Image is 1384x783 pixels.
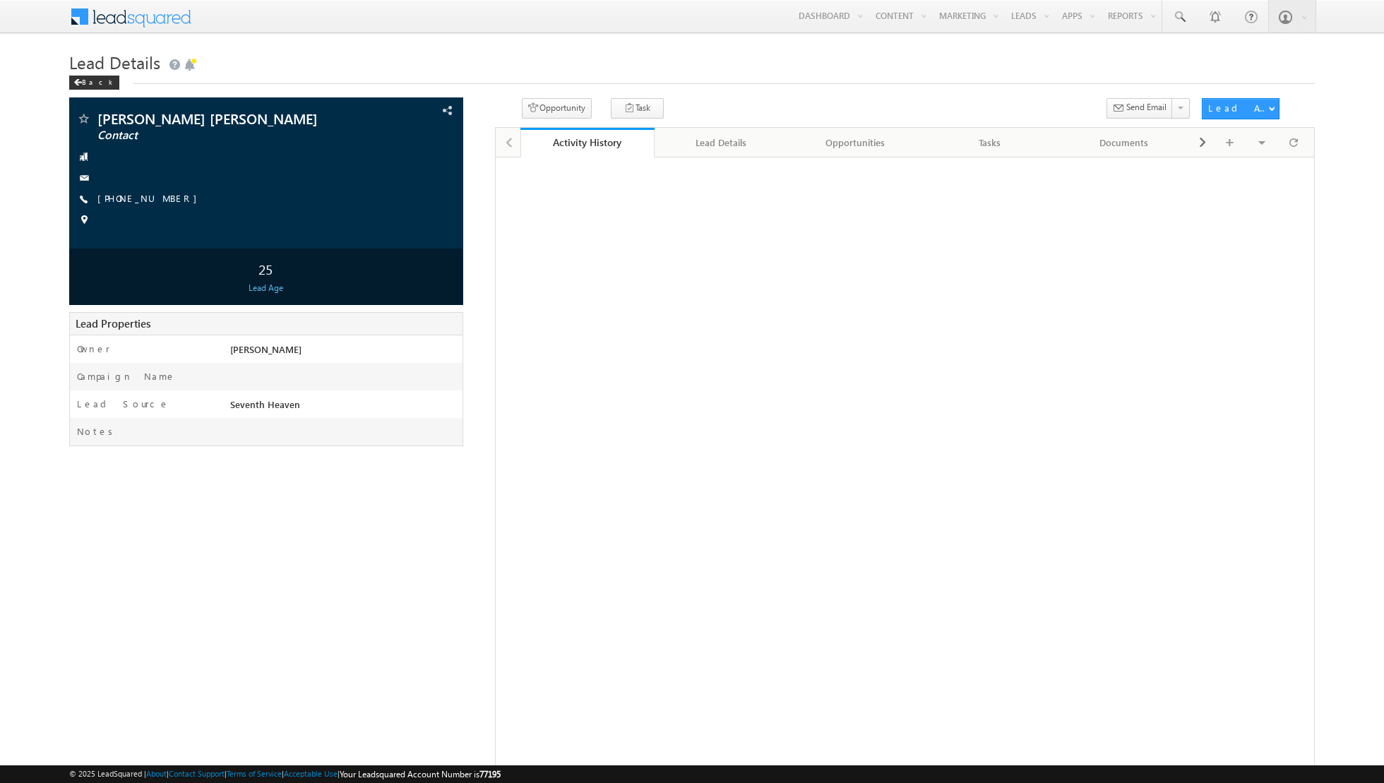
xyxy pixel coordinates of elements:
[227,398,463,417] div: Seventh Heaven
[69,75,126,87] a: Back
[666,134,776,151] div: Lead Details
[77,342,110,355] label: Owner
[73,256,459,282] div: 25
[76,316,150,330] span: Lead Properties
[611,98,664,119] button: Task
[77,425,118,438] label: Notes
[1106,98,1173,119] button: Send Email
[73,282,459,294] div: Lead Age
[1069,134,1179,151] div: Documents
[923,128,1057,157] a: Tasks
[227,769,282,778] a: Terms of Service
[69,51,160,73] span: Lead Details
[479,769,501,779] span: 77195
[1208,102,1268,114] div: Lead Actions
[284,769,338,778] a: Acceptable Use
[69,76,119,90] div: Back
[522,98,592,119] button: Opportunity
[1126,101,1167,114] span: Send Email
[520,128,655,157] a: Activity History
[77,370,176,383] label: Campaign Name
[340,769,501,779] span: Your Leadsquared Account Number is
[230,343,302,355] span: [PERSON_NAME]
[97,192,204,206] span: [PHONE_NUMBER]
[77,398,169,410] label: Lead Source
[169,769,225,778] a: Contact Support
[69,767,501,781] span: © 2025 LeadSquared | | | | |
[1202,98,1279,119] button: Lead Actions
[934,134,1044,151] div: Tasks
[97,112,345,126] span: [PERSON_NAME] [PERSON_NAME]
[789,128,923,157] a: Opportunities
[531,136,644,149] div: Activity History
[800,134,910,151] div: Opportunities
[97,128,345,143] span: Contact
[1058,128,1192,157] a: Documents
[146,769,167,778] a: About
[655,128,789,157] a: Lead Details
